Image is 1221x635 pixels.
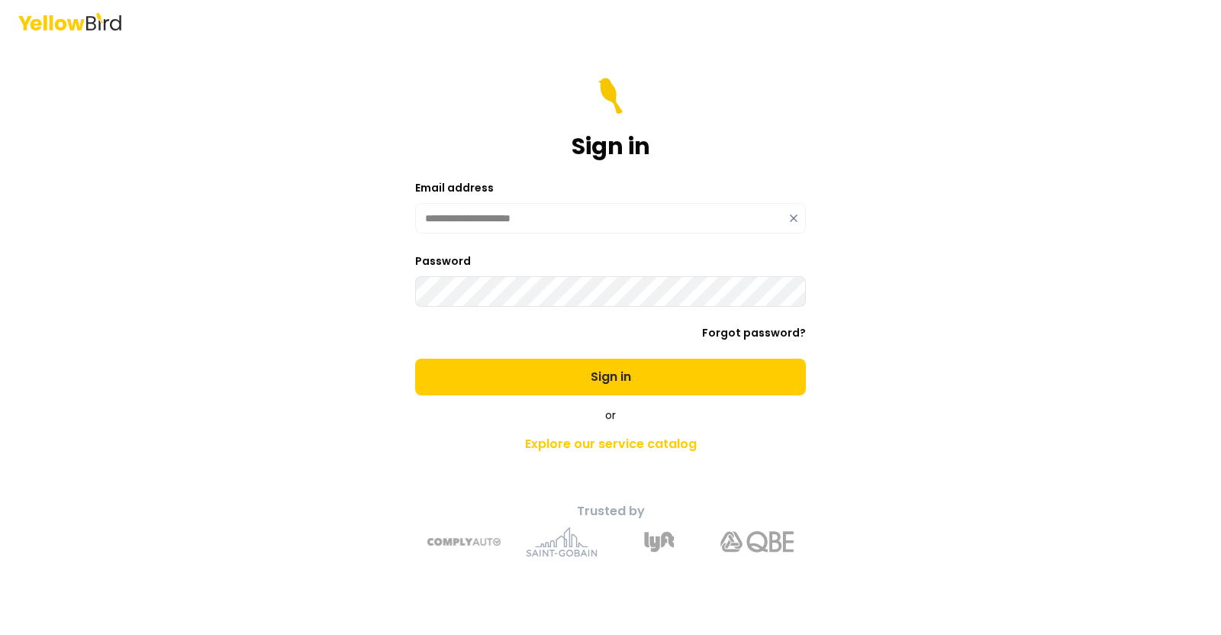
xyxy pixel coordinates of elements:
[415,253,471,269] label: Password
[702,325,806,340] a: Forgot password?
[342,429,879,459] a: Explore our service catalog
[415,180,494,195] label: Email address
[572,133,650,160] h1: Sign in
[342,502,879,521] p: Trusted by
[415,359,806,395] button: Sign in
[605,408,616,423] span: or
